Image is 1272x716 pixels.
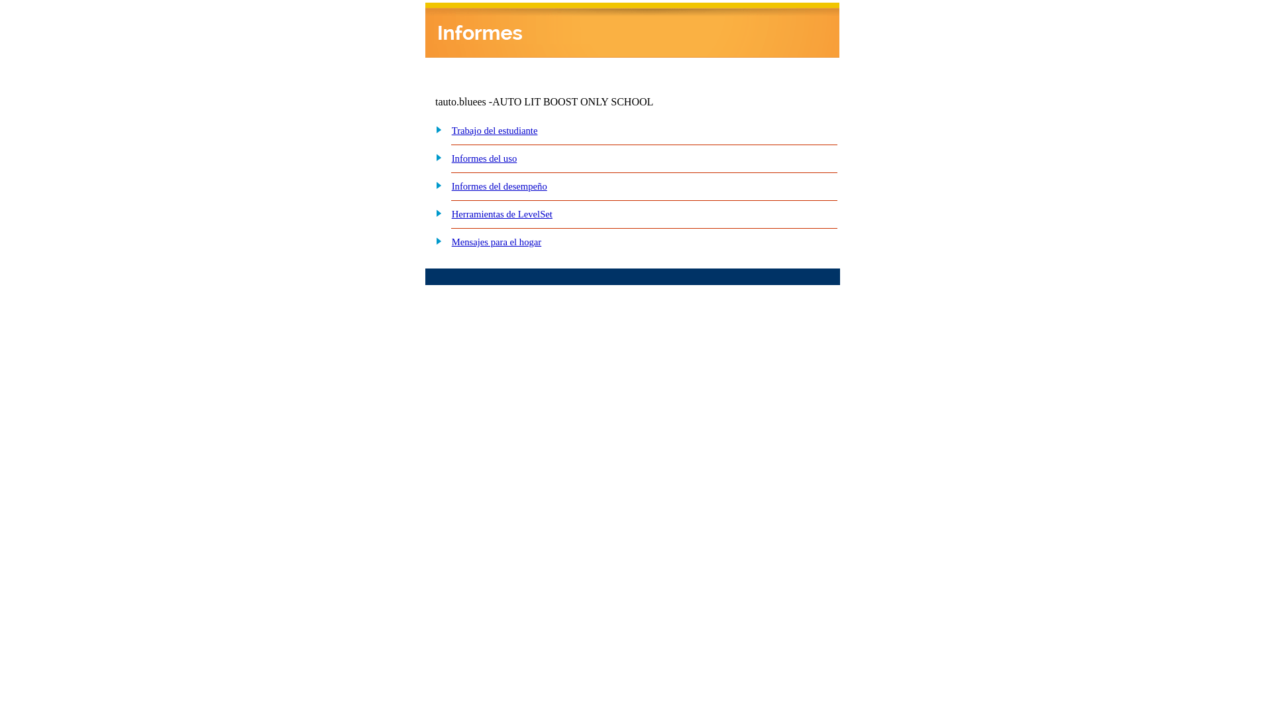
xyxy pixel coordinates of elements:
img: plus.gif [429,207,443,219]
img: plus.gif [429,179,443,191]
a: Mensajes para el hogar [452,237,542,247]
a: Trabajo del estudiante [452,125,538,136]
a: Informes del uso [452,153,517,164]
img: plus.gif [429,151,443,163]
a: Informes del desempeño [452,181,547,192]
td: tauto.bluees - [435,96,679,108]
a: Herramientas de LevelSet [452,209,553,219]
img: plus.gif [429,235,443,247]
img: header [425,3,839,58]
img: plus.gif [429,123,443,135]
nobr: AUTO LIT BOOST ONLY SCHOOL [492,96,653,107]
